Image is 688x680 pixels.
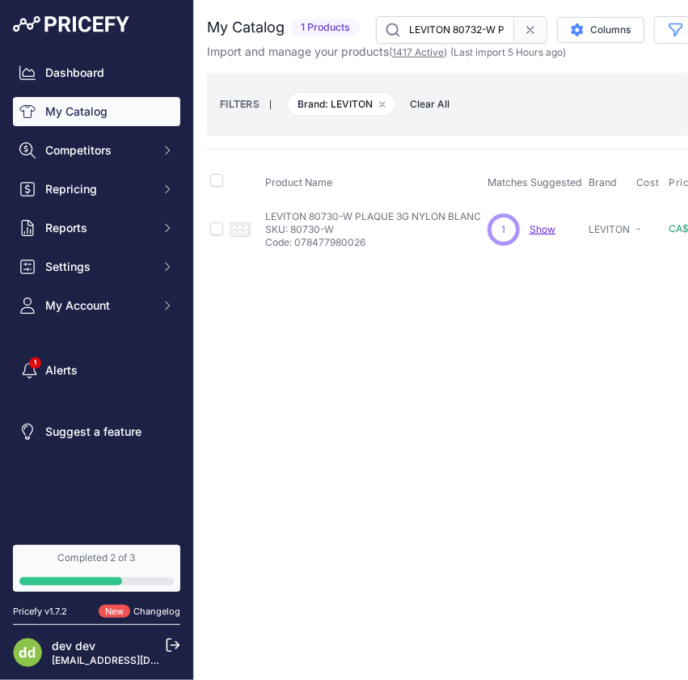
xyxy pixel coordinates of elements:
[13,58,180,87] a: Dashboard
[265,176,332,188] span: Product Name
[13,291,180,320] button: My Account
[260,99,281,109] small: |
[13,356,180,385] a: Alerts
[530,223,555,235] a: Show
[19,551,174,564] div: Completed 2 of 3
[488,176,582,188] span: Matches Suggested
[376,16,514,44] input: Search
[207,44,566,60] p: Import and manage your products
[13,136,180,165] button: Competitors
[265,210,481,223] p: LEVITON 80730-W PLAQUE 3G NYLON BLANC
[13,605,67,619] div: Pricefy v1.7.2
[13,417,180,446] a: Suggest a feature
[389,46,447,58] span: ( )
[450,46,566,58] span: (Last import 5 Hours ago)
[13,175,180,204] button: Repricing
[557,17,644,43] button: Columns
[502,222,506,237] span: 1
[13,97,180,126] a: My Catalog
[589,223,630,236] p: LEVITON
[207,16,285,39] h2: My Catalog
[52,639,95,653] a: dev dev
[291,19,360,37] span: 1 Products
[402,96,458,112] button: Clear All
[52,654,221,666] a: [EMAIL_ADDRESS][DOMAIN_NAME]
[45,220,151,236] span: Reports
[220,98,260,110] small: FILTERS
[45,259,151,275] span: Settings
[13,16,129,32] img: Pricefy Logo
[133,606,180,617] a: Changelog
[13,58,180,526] nav: Sidebar
[13,213,180,243] button: Reports
[392,46,444,58] a: 1417 Active
[99,605,130,619] span: New
[636,176,659,189] span: Cost
[636,222,641,234] span: -
[589,176,617,188] span: Brand
[45,181,151,197] span: Repricing
[45,298,151,314] span: My Account
[287,92,396,116] span: Brand: LEVITON
[636,176,662,189] button: Cost
[45,142,151,158] span: Competitors
[13,545,180,592] a: Completed 2 of 3
[265,236,481,249] p: Code: 078477980026
[265,223,481,236] p: SKU: 80730-W
[13,252,180,281] button: Settings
